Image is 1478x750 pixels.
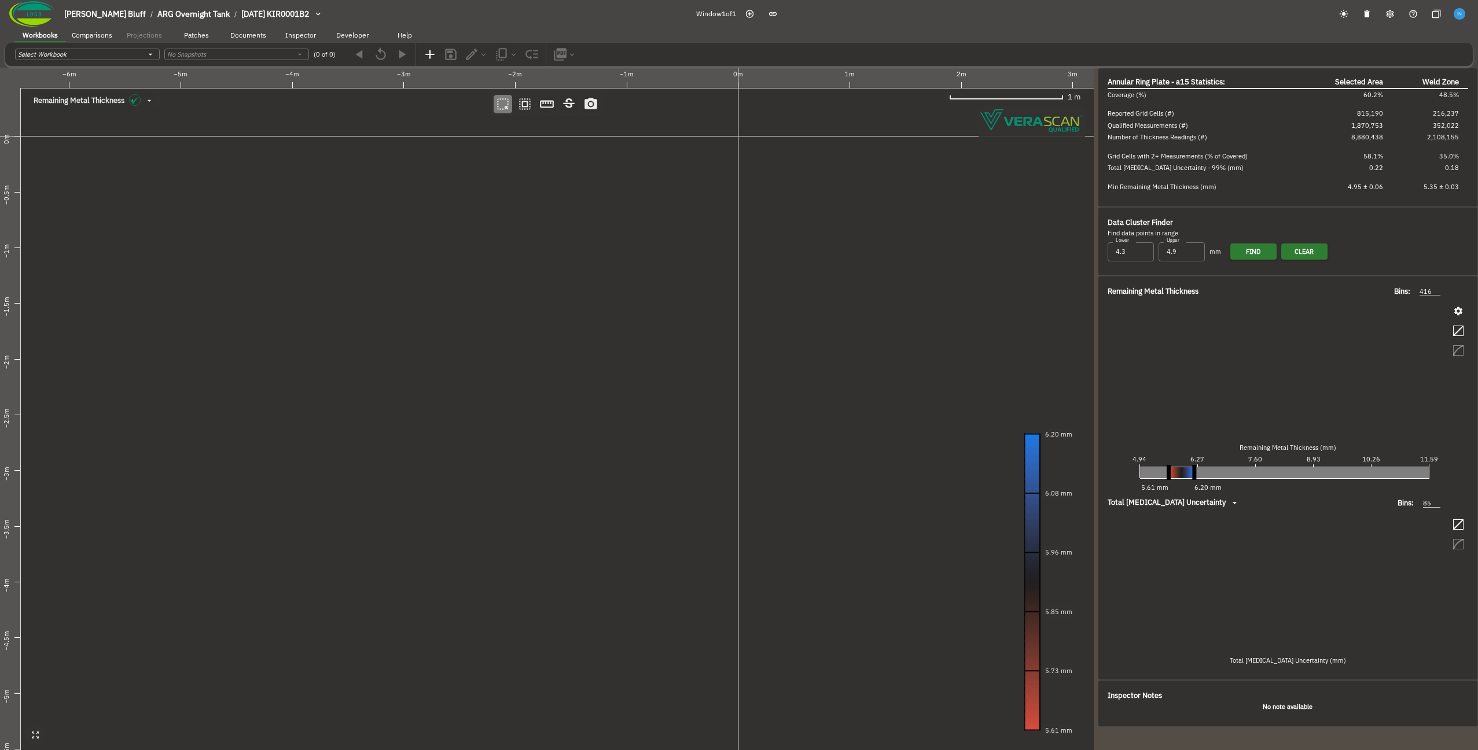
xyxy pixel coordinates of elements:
span: 352,022 [1433,121,1459,130]
label: Upper [1167,237,1179,244]
text: 5.73 mm [1045,667,1072,675]
span: mm [1209,247,1221,257]
span: Reported Grid Cells (#) [1108,109,1174,117]
span: Remaining Metal Thickness [34,96,124,105]
span: Coverage (%) [1108,91,1146,99]
span: 1,870,753 [1351,121,1383,130]
span: 2,108,155 [1427,133,1459,141]
span: [PERSON_NAME] Bluff [64,9,146,19]
span: Patches [184,31,209,39]
span: Annular Ring Plate - a15 Statistics: [1108,77,1225,87]
b: No note available [1263,703,1312,711]
span: 60.2% [1363,91,1383,99]
span: Developer [336,31,369,39]
span: Comparisons [72,31,112,39]
span: Total [MEDICAL_DATA] Uncertainty [1108,498,1226,507]
span: 0.22 [1369,164,1383,172]
img: f6ffcea323530ad0f5eeb9c9447a59c5 [1454,8,1465,19]
span: Clear [1295,246,1314,257]
span: [DATE] KIR0001B2 [241,9,309,19]
span: Grid Cells with 2+ Measurements (% of Covered) [1108,152,1248,160]
label: Lower [1116,237,1129,244]
button: Clear [1281,243,1328,260]
button: Find [1230,243,1277,260]
text: 5.85 mm [1045,608,1072,616]
span: 216,237 [1433,109,1459,117]
span: Number of Thickness Readings (#) [1108,133,1207,141]
span: Selected Area [1335,77,1383,87]
span: Inspector [285,31,316,39]
span: 35.0% [1439,152,1459,160]
span: 48.5% [1439,91,1459,99]
span: 0.18 [1445,164,1459,172]
i: No Snapshots [167,50,206,58]
i: Select Workbook [18,50,67,58]
span: 815,190 [1357,109,1383,117]
span: 1 m [1068,91,1080,103]
span: Help [398,31,412,39]
li: / [150,9,153,19]
span: Bins: [1394,286,1410,297]
span: 4.95 ± 0.06 [1348,183,1383,191]
span: 58.1% [1363,152,1383,160]
img: Company Logo [9,1,55,27]
span: ARG Overnight Tank [157,9,230,19]
span: Data Cluster Finder [1108,217,1173,227]
nav: breadcrumb [64,8,309,20]
text: 6.08 mm [1045,489,1072,497]
text: 5.61 mm [1045,726,1072,734]
span: Window 1 of 1 [696,9,736,19]
span: (0 of 0) [314,50,336,60]
span: 5.35 ± 0.03 [1424,183,1459,191]
div: Find data points in range [1108,228,1468,238]
span: Documents [230,31,266,39]
li: / [234,9,237,19]
span: Inspector Notes [1108,690,1162,700]
img: Verascope qualified watermark [980,109,1083,132]
span: Weld Zone [1422,77,1459,87]
span: 8,880,438 [1351,133,1383,141]
text: 6.20 mm [1045,430,1072,438]
span: Workbooks [23,31,58,39]
span: Qualified Measurements (#) [1108,121,1188,130]
img: icon in the dropdown [129,94,141,106]
span: Min Remaining Metal Thickness (mm) [1108,183,1216,191]
button: breadcrumb [60,5,333,24]
span: Find [1246,246,1260,257]
span: Total [MEDICAL_DATA] Uncertainty - 99% (mm) [1108,164,1244,172]
span: Remaining Metal Thickness [1108,286,1198,297]
span: Bins: [1398,497,1414,509]
text: 5.96 mm [1045,548,1072,556]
